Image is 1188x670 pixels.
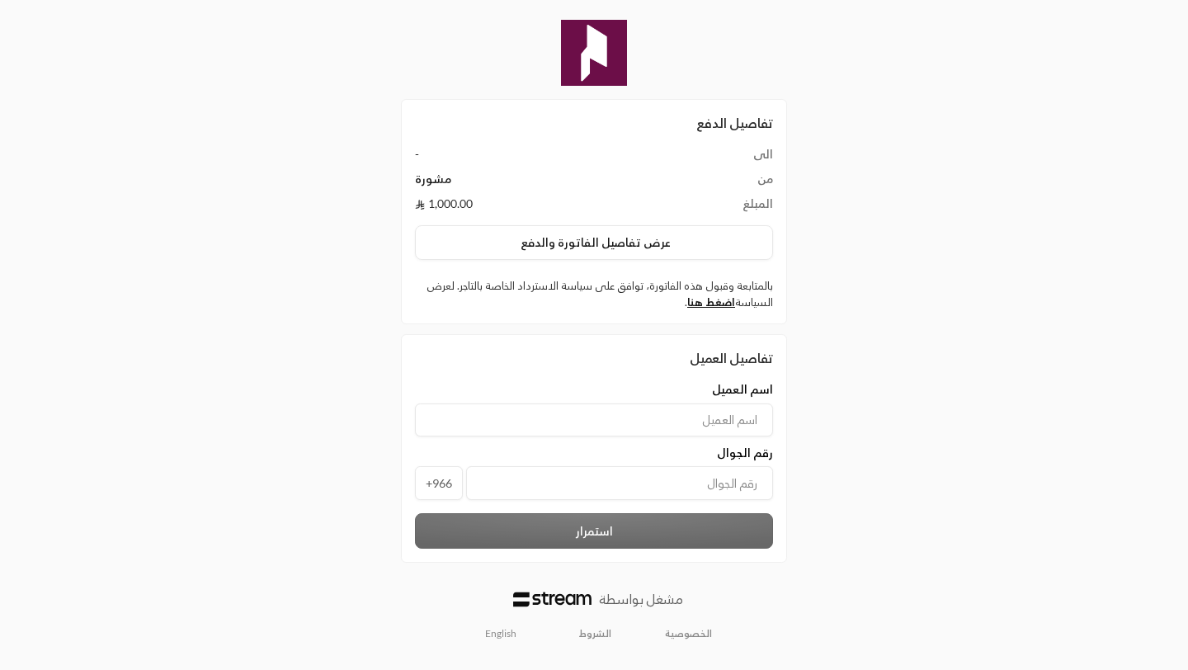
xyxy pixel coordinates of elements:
[476,620,526,647] a: English
[648,171,773,196] td: من
[415,225,773,260] button: عرض تفاصيل الفاتورة والدفع
[466,466,773,500] input: رقم الجوال
[599,589,683,609] p: مشغل بواسطة
[415,196,648,212] td: 1,000.00
[712,381,773,398] span: اسم العميل
[415,113,773,133] h2: تفاصيل الدفع
[415,466,463,500] span: +966
[513,592,592,606] img: Logo
[415,171,648,196] td: مشورة
[415,278,773,310] label: بالمتابعة وقبول هذه الفاتورة، توافق على سياسة الاسترداد الخاصة بالتاجر. لعرض السياسة .
[579,627,611,640] a: الشروط
[665,627,712,640] a: الخصوصية
[415,403,773,436] input: اسم العميل
[415,146,648,171] td: -
[415,348,773,368] div: تفاصيل العميل
[648,196,773,212] td: المبلغ
[561,20,627,86] img: Company Logo
[687,295,735,309] a: اضغط هنا
[648,146,773,171] td: الى
[717,445,773,461] span: رقم الجوال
